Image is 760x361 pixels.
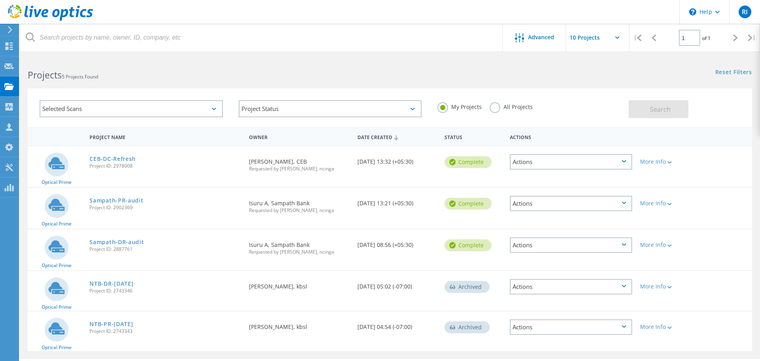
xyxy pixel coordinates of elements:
button: Search [629,100,688,118]
span: Project ID: 2887761 [89,247,241,252]
a: Sampath-PR-audit [89,198,143,203]
span: 5 Projects Found [62,73,98,80]
div: [DATE] 13:21 (+05:30) [353,188,441,214]
div: Project Status [239,100,422,117]
div: Isuru A, Sampath Bank [245,188,354,221]
div: Archived [445,281,490,293]
div: | [629,24,646,52]
span: Project ID: 2743343 [89,329,241,334]
span: RI [742,9,748,15]
label: All Projects [490,102,533,110]
span: of 1 [702,35,711,42]
label: My Projects [437,102,482,110]
div: More Info [640,324,690,330]
span: Project ID: 2978008 [89,164,241,168]
div: Archived [445,321,490,333]
div: More Info [640,159,690,164]
div: [PERSON_NAME], CEB [245,146,354,179]
span: Advanced [528,34,554,40]
div: [DATE] 04:54 (-07:00) [353,311,441,338]
div: [PERSON_NAME], kbsl [245,271,354,297]
b: Projects [28,69,62,81]
div: Isuru A, Sampath Bank [245,229,354,262]
div: Actions [510,237,632,253]
span: Project ID: 2743346 [89,288,241,293]
span: Project ID: 2902369 [89,205,241,210]
div: [PERSON_NAME], kbsl [245,311,354,338]
span: Search [650,105,671,114]
div: Actions [510,279,632,294]
a: Sampath-DR-audit [89,239,144,245]
span: Optical Prime [42,305,72,309]
div: [DATE] 13:32 (+05:30) [353,146,441,172]
div: More Info [640,242,690,248]
div: Selected Scans [40,100,223,117]
a: NTB-PR-[DATE] [89,321,133,327]
span: Optical Prime [42,222,72,226]
div: Status [441,129,506,144]
div: [DATE] 05:02 (-07:00) [353,271,441,297]
div: Complete [445,156,492,168]
div: Actions [506,129,636,144]
div: Date Created [353,129,441,144]
a: NTB-DR-[DATE] [89,281,133,287]
input: Search projects by name, owner, ID, company, etc [20,24,503,52]
div: Complete [445,198,492,210]
span: Optical Prime [42,263,72,268]
span: Requested by [PERSON_NAME], ncinga [249,166,350,171]
div: Actions [510,154,632,170]
span: Optical Prime [42,345,72,350]
a: CEB-DC-Refresh [89,156,136,162]
span: Requested by [PERSON_NAME], ncinga [249,250,350,254]
a: Live Optics Dashboard [8,17,93,22]
div: Actions [510,319,632,335]
span: Requested by [PERSON_NAME], ncinga [249,208,350,213]
div: Owner [245,129,354,144]
div: Complete [445,239,492,251]
span: Optical Prime [42,180,72,185]
div: [DATE] 08:56 (+05:30) [353,229,441,256]
div: More Info [640,201,690,206]
div: Actions [510,196,632,211]
a: Reset Filters [715,69,752,76]
div: More Info [640,284,690,289]
svg: \n [689,8,696,15]
div: Project Name [85,129,245,144]
div: | [744,24,760,52]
